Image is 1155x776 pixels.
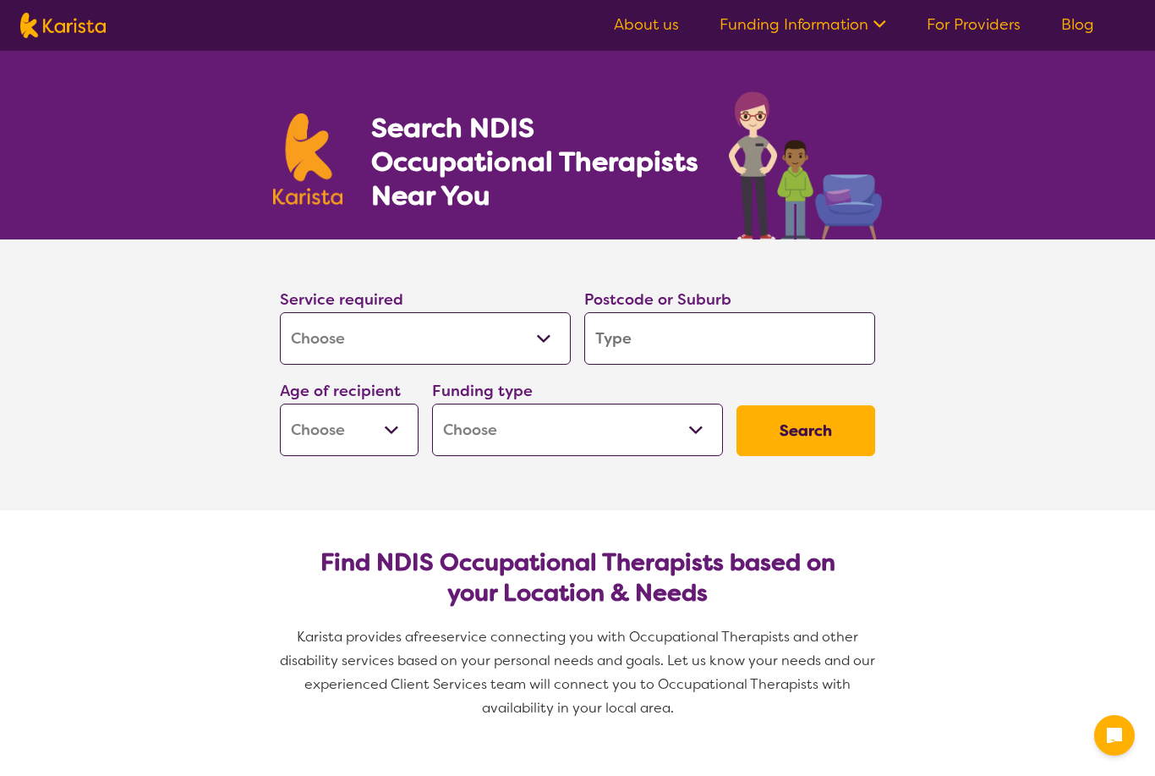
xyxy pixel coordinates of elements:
input: Type [584,312,875,365]
img: Karista logo [20,13,106,38]
img: occupational-therapy [729,91,882,239]
span: free [413,628,441,646]
a: About us [614,14,679,35]
h2: Find NDIS Occupational Therapists based on your Location & Needs [293,548,862,608]
a: Funding Information [720,14,886,35]
a: Blog [1061,14,1094,35]
span: service connecting you with Occupational Therapists and other disability services based on your p... [280,628,879,717]
img: Karista logo [273,113,342,205]
span: Karista provides a [297,628,413,646]
h1: Search NDIS Occupational Therapists Near You [371,111,700,212]
label: Service required [280,289,403,310]
button: Search [736,405,875,456]
label: Funding type [432,381,533,401]
label: Postcode or Suburb [584,289,731,310]
a: For Providers [927,14,1021,35]
label: Age of recipient [280,381,401,401]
